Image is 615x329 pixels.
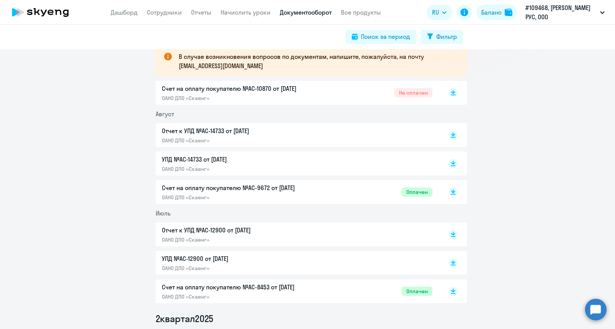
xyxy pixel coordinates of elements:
[427,5,452,20] button: RU
[156,110,174,118] span: Август
[162,155,323,164] p: УПД №AC-14733 от [DATE]
[432,8,439,17] span: RU
[162,254,323,263] p: УПД №AC-12900 от [DATE]
[162,137,323,144] p: ОАНО ДПО «Скаенг»
[147,8,182,16] a: Сотрудники
[162,183,323,192] p: Счет на оплату покупателю №AC-9672 от [DATE]
[505,8,512,16] img: balance
[162,155,432,172] a: УПД №AC-14733 от [DATE]ОАНО ДПО «Скаенг»
[162,282,323,292] p: Счет на оплату покупателю №AC-8453 от [DATE]
[162,95,323,102] p: ОАНО ДПО «Скаенг»
[111,8,138,16] a: Дашборд
[162,165,323,172] p: ОАНО ДПО «Скаенг»
[162,225,432,243] a: Отчет к УПД №AC-12900 от [DATE]ОАНО ДПО «Скаенг»
[394,88,432,97] span: Не оплачен
[341,8,381,16] a: Все продукты
[162,84,432,102] a: Счет на оплату покупателю №AC-10870 от [DATE]ОАНО ДПО «Скаенг»Не оплачен
[162,194,323,201] p: ОАНО ДПО «Скаенг»
[162,126,323,135] p: Отчет к УПД №AC-14733 от [DATE]
[191,8,211,16] a: Отчеты
[162,126,432,144] a: Отчет к УПД №AC-14733 от [DATE]ОАНО ДПО «Скаенг»
[162,293,323,300] p: ОАНО ДПО «Скаенг»
[436,32,457,41] div: Фильтр
[280,8,332,16] a: Документооборот
[402,287,432,296] span: Оплачен
[162,236,323,243] p: ОАНО ДПО «Скаенг»
[162,254,432,272] a: УПД №AC-12900 от [DATE]ОАНО ДПО «Скаенг»
[162,84,323,93] p: Счет на оплату покупателю №AC-10870 от [DATE]
[162,282,432,300] a: Счет на оплату покупателю №AC-8453 от [DATE]ОАНО ДПО «Скаенг»Оплачен
[522,3,608,22] button: #109468, [PERSON_NAME] РУС, ООО
[402,187,432,197] span: Оплачен
[221,8,271,16] a: Начислить уроки
[346,30,416,44] button: Поиск за период
[477,5,517,20] button: Балансbalance
[179,52,453,70] p: В случае возникновения вопросов по документам, напишите, пожалуйста, на почту [EMAIL_ADDRESS][DOM...
[162,265,323,272] p: ОАНО ДПО «Скаенг»
[156,312,467,325] li: 2 квартал 2025
[525,3,597,22] p: #109468, [PERSON_NAME] РУС, ООО
[162,225,323,235] p: Отчет к УПД №AC-12900 от [DATE]
[361,32,410,41] div: Поиск за период
[481,8,502,17] div: Баланс
[162,183,432,201] a: Счет на оплату покупателю №AC-9672 от [DATE]ОАНО ДПО «Скаенг»Оплачен
[156,209,171,217] span: Июль
[421,30,463,44] button: Фильтр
